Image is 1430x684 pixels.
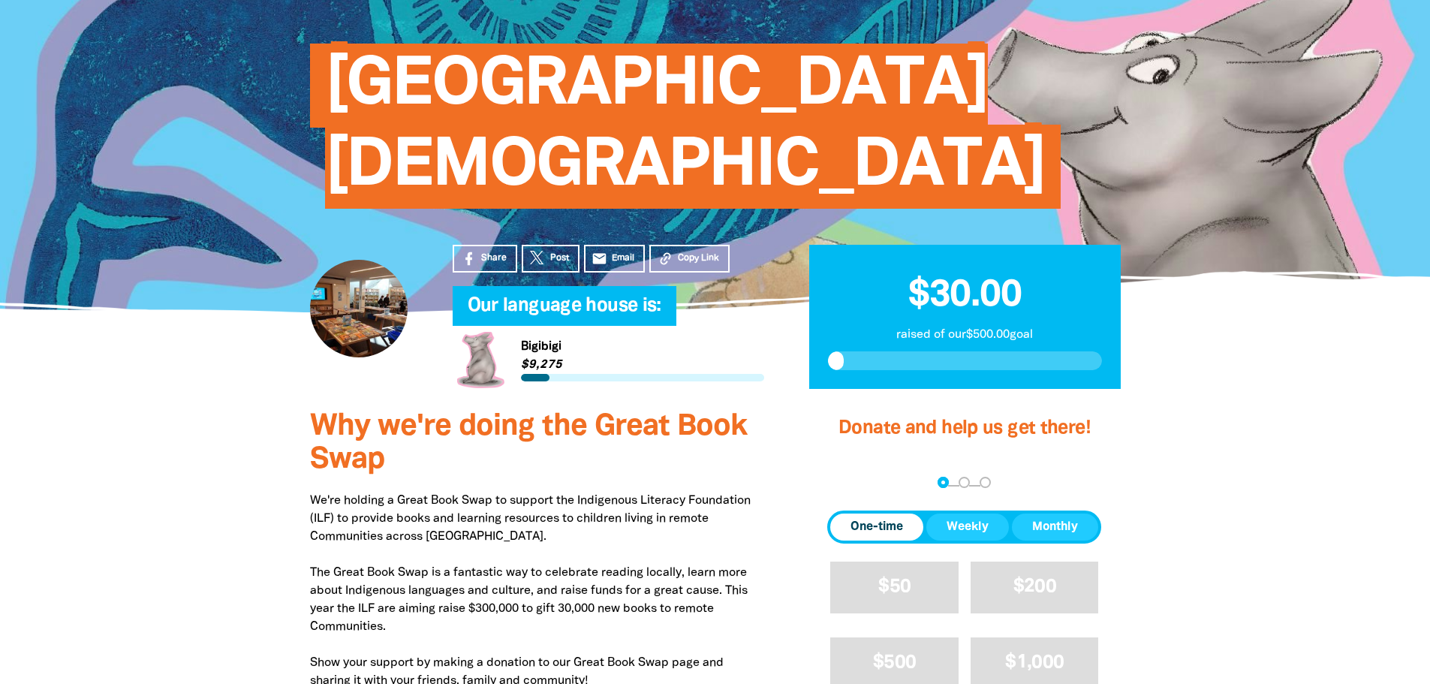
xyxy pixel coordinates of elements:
button: Navigate to step 3 of 3 to enter your payment details [980,477,991,488]
span: $30.00 [908,279,1022,313]
button: Copy Link [649,245,730,273]
span: $1,000 [1005,654,1064,671]
p: raised of our $500.00 goal [828,326,1102,344]
a: Share [453,245,517,273]
span: Why we're doing the Great Book Swap [310,413,747,474]
span: Our language house is: [468,297,661,326]
span: $500 [873,654,916,671]
span: Monthly [1032,518,1078,536]
button: Navigate to step 1 of 3 to enter your donation amount [938,477,949,488]
button: Navigate to step 2 of 3 to enter your details [959,477,970,488]
span: [GEOGRAPHIC_DATA][DEMOGRAPHIC_DATA] [325,55,1046,209]
span: $200 [1013,578,1056,595]
h6: My Team [453,311,764,320]
span: Donate and help us get there! [838,420,1091,437]
span: Weekly [947,518,989,536]
button: $200 [971,562,1099,613]
span: Copy Link [678,252,719,265]
button: Monthly [1012,514,1098,541]
span: One-time [850,518,903,536]
span: Share [481,252,507,265]
span: Post [550,252,569,265]
button: Weekly [926,514,1009,541]
i: email [592,251,607,267]
span: Email [612,252,634,265]
button: One-time [830,514,923,541]
div: Donation frequency [827,511,1101,544]
span: $50 [878,578,911,595]
a: Post [522,245,580,273]
button: $50 [830,562,959,613]
a: emailEmail [584,245,646,273]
